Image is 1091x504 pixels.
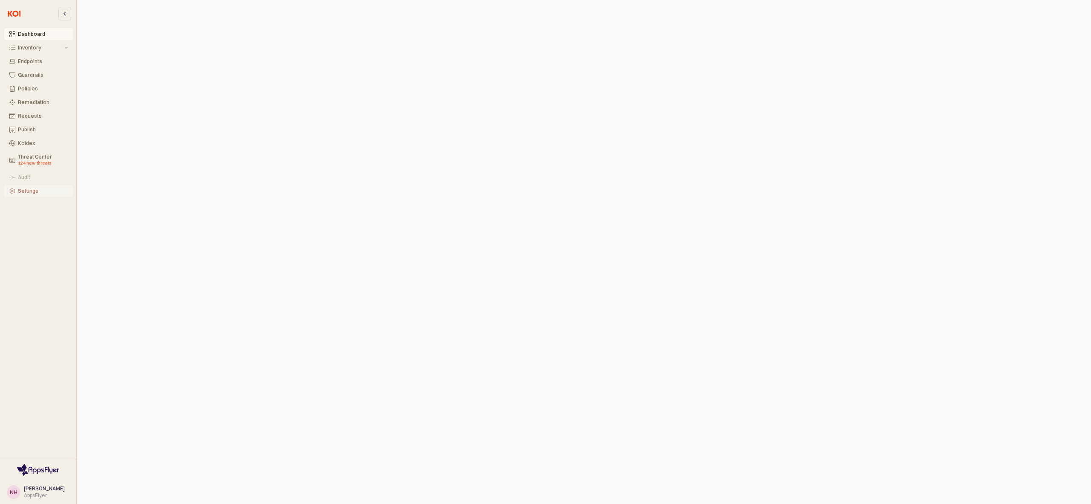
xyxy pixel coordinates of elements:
button: Policies [4,83,73,95]
button: Audit [4,171,73,183]
div: AppsFlyer [24,492,65,499]
div: 124 new threats [18,160,68,167]
div: Requests [18,113,68,119]
button: Remediation [4,96,73,108]
button: Inventory [4,42,73,54]
button: NH [7,485,20,499]
button: Dashboard [4,28,73,40]
button: Publish [4,124,73,136]
div: Remediation [18,99,68,105]
div: Policies [18,86,68,92]
div: Threat Center [18,154,68,167]
div: Publish [18,127,68,133]
button: Koidex [4,137,73,149]
div: Inventory [18,45,63,51]
button: Settings [4,185,73,197]
div: Endpoints [18,58,68,64]
button: Guardrails [4,69,73,81]
div: Guardrails [18,72,68,78]
div: Audit [18,174,68,180]
span: [PERSON_NAME] [24,485,65,492]
button: Requests [4,110,73,122]
div: Koidex [18,140,68,146]
div: Dashboard [18,31,68,37]
button: Threat Center [4,151,73,170]
button: Endpoints [4,55,73,67]
div: Settings [18,188,68,194]
div: NH [10,488,17,496]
